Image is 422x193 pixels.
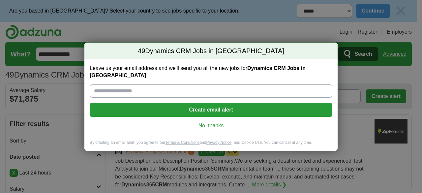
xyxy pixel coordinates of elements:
h2: Dynamics CRM Jobs in [GEOGRAPHIC_DATA] [84,43,338,60]
span: 49 [138,47,145,56]
label: Leave us your email address and we'll send you all the new jobs for [90,65,332,79]
div: By creating an email alert, you agree to our and , and Cookie Use. You can cancel at any time. [84,140,338,151]
a: No, thanks [95,122,327,129]
button: Create email alert [90,103,332,117]
a: Privacy Notice [206,140,232,145]
a: Terms & Conditions [165,140,199,145]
